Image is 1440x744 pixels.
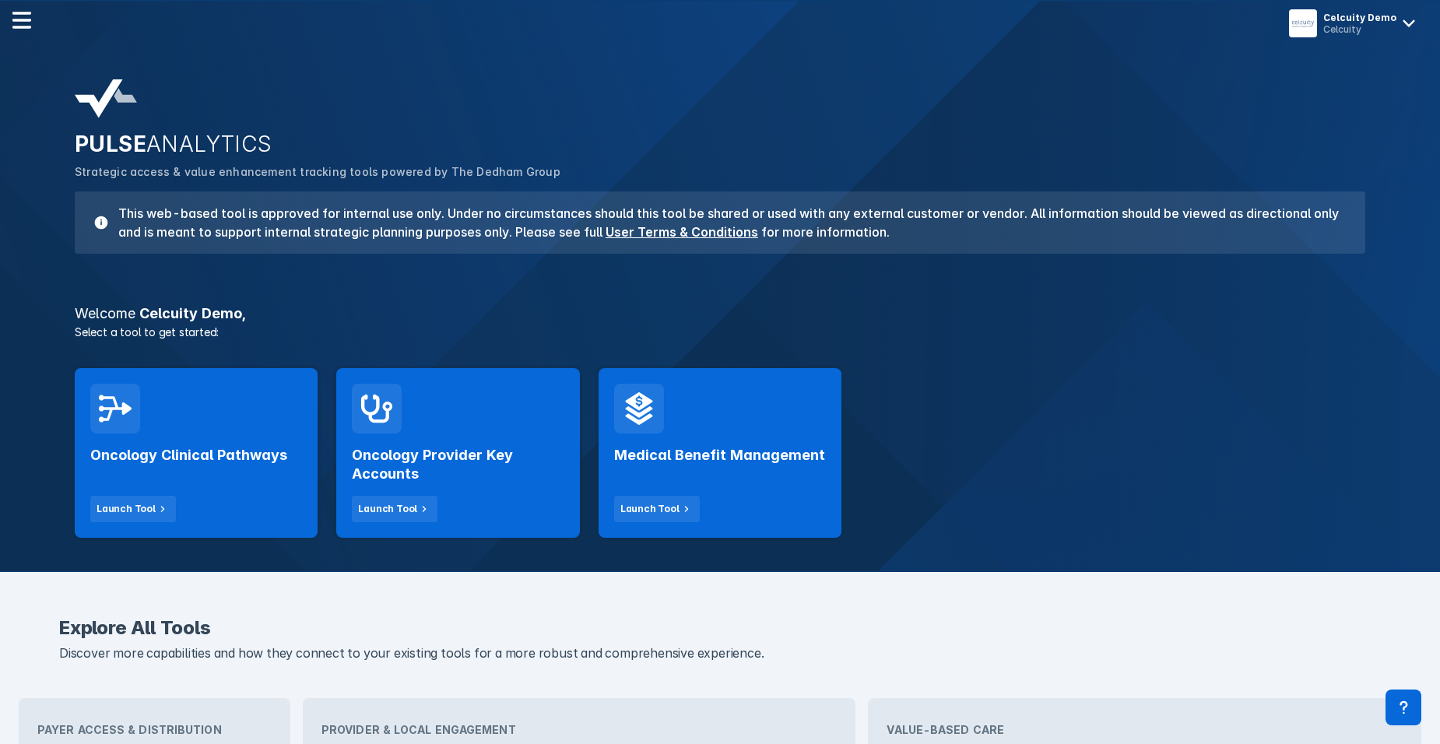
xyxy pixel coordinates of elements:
[59,644,1381,664] p: Discover more capabilities and how they connect to your existing tools for a more robust and comp...
[75,163,1365,181] p: Strategic access & value enhancement tracking tools powered by The Dedham Group
[1292,12,1314,34] img: menu button
[599,368,841,538] a: Medical Benefit ManagementLaunch Tool
[90,496,176,522] button: Launch Tool
[352,496,437,522] button: Launch Tool
[1386,690,1421,725] div: Contact Support
[75,305,135,321] span: Welcome
[1323,23,1396,35] div: Celcuity
[1323,12,1396,23] div: Celcuity Demo
[620,502,680,516] div: Launch Tool
[59,619,1381,637] h2: Explore All Tools
[75,79,137,118] img: pulse-analytics-logo
[352,446,564,483] h2: Oncology Provider Key Accounts
[109,204,1347,241] h3: This web-based tool is approved for internal use only. Under no circumstances should this tool be...
[336,368,579,538] a: Oncology Provider Key AccountsLaunch Tool
[75,131,1365,157] h2: PULSE
[62,9,274,31] img: logo
[75,368,318,538] a: Oncology Clinical PathwaysLaunch Tool
[65,324,1375,340] p: Select a tool to get started:
[146,131,272,157] span: ANALYTICS
[614,496,700,522] button: Launch Tool
[65,307,1375,321] h3: Celcuity Demo ,
[90,446,287,465] h2: Oncology Clinical Pathways
[97,502,156,516] div: Launch Tool
[614,446,825,465] h2: Medical Benefit Management
[358,502,417,516] div: Launch Tool
[606,224,758,240] a: User Terms & Conditions
[12,11,31,30] img: menu--horizontal.svg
